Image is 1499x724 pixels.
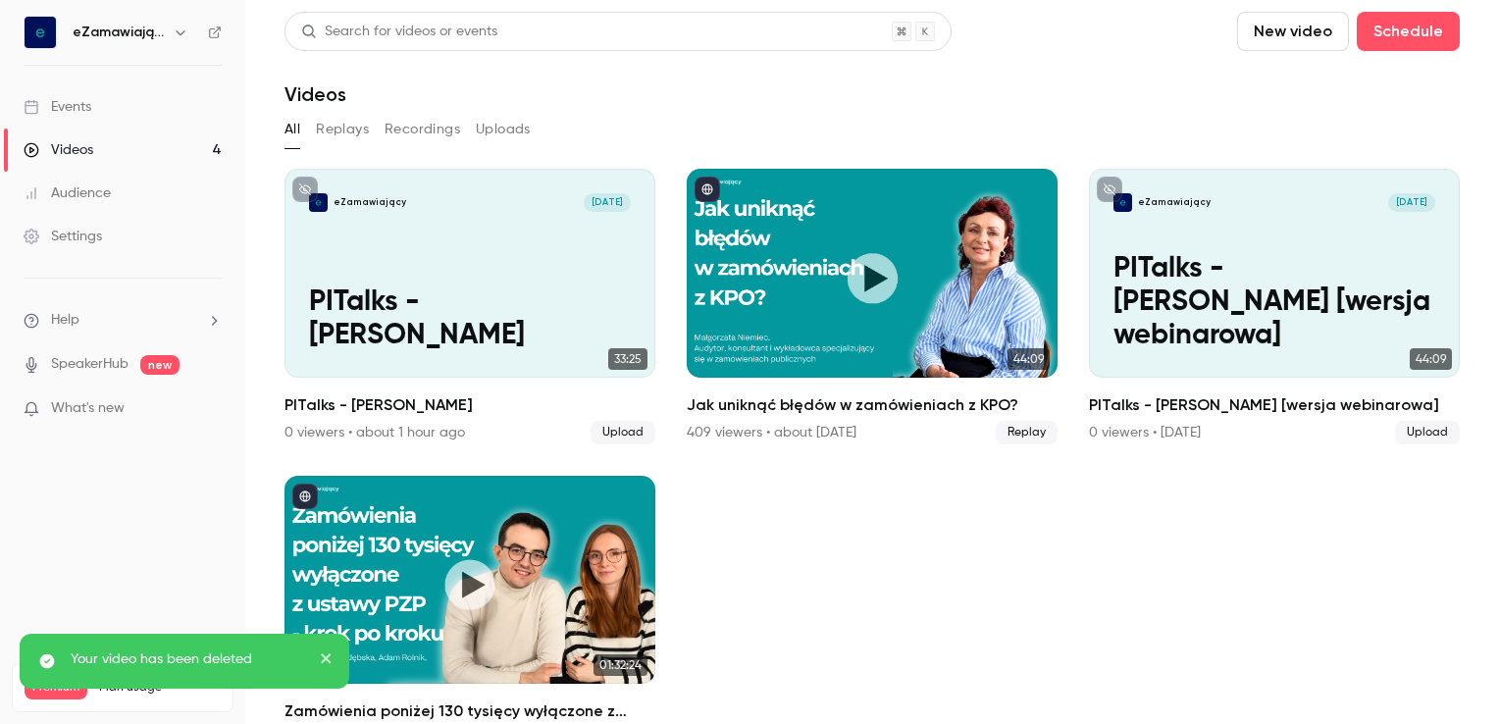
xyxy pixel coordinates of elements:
[695,177,720,202] button: published
[284,423,465,442] div: 0 viewers • about 1 hour ago
[996,421,1058,444] span: Replay
[71,649,306,669] p: Your video has been deleted
[1410,348,1452,370] span: 44:09
[1113,193,1132,212] img: PITalks - Małgorzata Niemiec [wersja webinarowa]
[284,169,655,444] a: PITalks - Bartosz SkowrońskieZamawiający[DATE]PITalks - [PERSON_NAME]33:25PITalks - [PERSON_NAME]...
[591,421,655,444] span: Upload
[687,169,1058,444] li: Jak uniknąć błędów w zamówieniach z KPO?
[687,169,1058,444] a: 44:09Jak uniknąć błędów w zamówieniach z KPO?409 viewers • about [DATE]Replay
[1089,169,1460,444] li: PITalks - Małgorzata Niemiec [wersja webinarowa]
[73,23,165,42] h6: eZamawiający
[284,393,655,417] h2: PITalks - [PERSON_NAME]
[594,654,647,676] span: 01:32:24
[1089,423,1201,442] div: 0 viewers • [DATE]
[1097,177,1122,202] button: unpublished
[1138,196,1211,209] p: eZamawiający
[51,398,125,419] span: What's new
[24,310,222,331] li: help-dropdown-opener
[284,169,655,444] li: PITalks - Bartosz Skowroński
[476,114,531,145] button: Uploads
[25,17,56,48] img: eZamawiający
[687,393,1058,417] h2: Jak uniknąć błędów w zamówieniach z KPO?
[1237,12,1349,51] button: New video
[316,114,369,145] button: Replays
[51,310,79,331] span: Help
[301,22,497,42] div: Search for videos or events
[1113,253,1435,352] p: PITalks - [PERSON_NAME] [wersja webinarowa]
[284,82,346,106] h1: Videos
[309,286,631,353] p: PITalks - [PERSON_NAME]
[284,12,1460,712] section: Videos
[284,114,300,145] button: All
[292,484,318,509] button: published
[51,354,129,375] a: SpeakerHub
[292,177,318,202] button: unpublished
[198,400,222,418] iframe: Noticeable Trigger
[1089,393,1460,417] h2: PITalks - [PERSON_NAME] [wersja webinarowa]
[320,649,334,673] button: close
[24,183,111,203] div: Audience
[334,196,406,209] p: eZamawiający
[608,348,647,370] span: 33:25
[1388,193,1435,212] span: [DATE]
[24,140,93,160] div: Videos
[284,699,655,723] h2: Zamówienia poniżej 130 tysięcy wyłączone z ustawy PZP- krok po kroku
[385,114,460,145] button: Recordings
[1089,169,1460,444] a: PITalks - Małgorzata Niemiec [wersja webinarowa]eZamawiający[DATE]PITalks - [PERSON_NAME] [wersja...
[1357,12,1460,51] button: Schedule
[584,193,631,212] span: [DATE]
[1008,348,1050,370] span: 44:09
[140,355,180,375] span: new
[1395,421,1460,444] span: Upload
[24,227,102,246] div: Settings
[687,423,856,442] div: 409 viewers • about [DATE]
[24,97,91,117] div: Events
[309,193,328,212] img: PITalks - Bartosz Skowroński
